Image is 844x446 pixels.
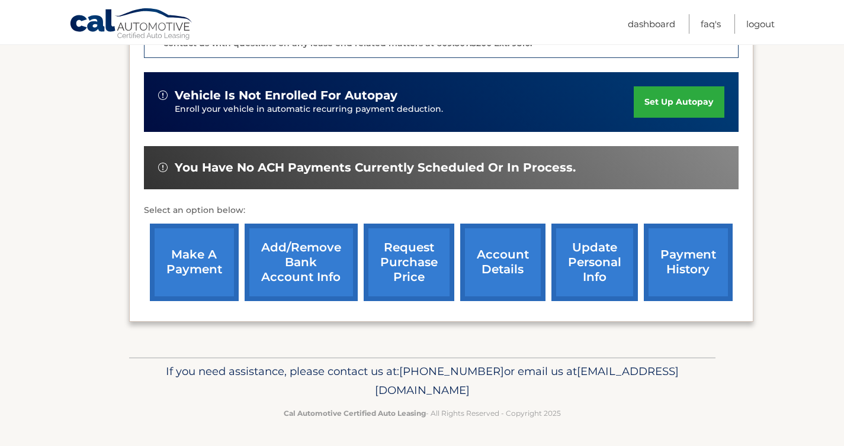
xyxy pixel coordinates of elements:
[245,224,358,301] a: Add/Remove bank account info
[175,103,634,116] p: Enroll your vehicle in automatic recurring payment deduction.
[175,88,397,103] span: vehicle is not enrolled for autopay
[158,91,168,100] img: alert-white.svg
[163,9,731,49] p: The end of your lease is approaching soon. A member of our lease end team will be in touch soon t...
[69,8,194,42] a: Cal Automotive
[144,203,739,218] p: Select an option below:
[158,163,168,172] img: alert-white.svg
[460,224,545,301] a: account details
[701,14,721,34] a: FAQ's
[628,14,675,34] a: Dashboard
[551,224,638,301] a: update personal info
[746,14,775,34] a: Logout
[175,160,576,175] span: You have no ACH payments currently scheduled or in process.
[634,86,724,118] a: set up autopay
[284,409,426,418] strong: Cal Automotive Certified Auto Leasing
[364,224,454,301] a: request purchase price
[150,224,239,301] a: make a payment
[137,407,708,419] p: - All Rights Reserved - Copyright 2025
[644,224,733,301] a: payment history
[137,362,708,400] p: If you need assistance, please contact us at: or email us at
[399,364,504,378] span: [PHONE_NUMBER]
